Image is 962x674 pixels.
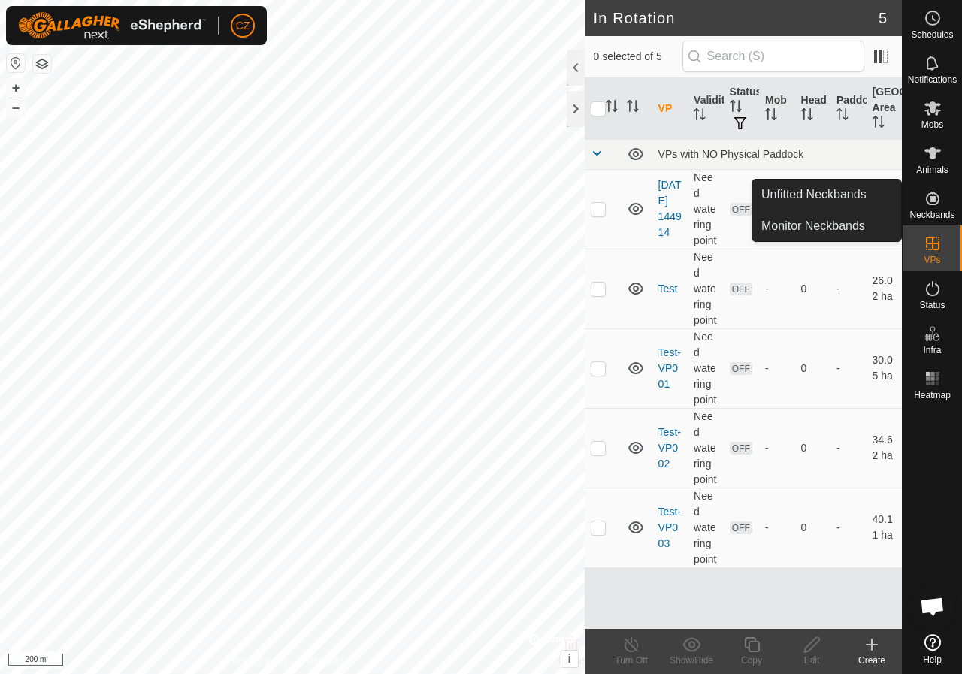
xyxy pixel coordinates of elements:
[795,408,830,488] td: 0
[867,488,902,567] td: 40.11 ha
[836,110,849,122] p-sorticon: Activate to sort
[830,169,866,249] td: -
[730,102,742,114] p-sorticon: Activate to sort
[688,328,723,408] td: Need watering point
[658,346,681,390] a: Test-VP001
[658,506,681,549] a: Test-VP003
[561,651,578,667] button: i
[688,249,723,328] td: Need watering point
[7,98,25,116] button: –
[18,12,206,39] img: Gallagher Logo
[658,148,896,160] div: VPs with NO Physical Paddock
[730,521,752,534] span: OFF
[867,78,902,140] th: [GEOGRAPHIC_DATA] Area
[658,426,681,470] a: Test-VP002
[594,49,682,65] span: 0 selected of 5
[782,654,842,667] div: Edit
[752,211,901,241] a: Monitor Neckbands
[867,169,902,249] td: 7.04 ha
[873,118,885,130] p-sorticon: Activate to sort
[923,655,942,664] span: Help
[601,654,661,667] div: Turn Off
[795,488,830,567] td: 0
[7,54,25,72] button: Reset Map
[765,110,777,122] p-sorticon: Activate to sort
[567,652,570,665] span: i
[761,186,867,204] span: Unfitted Neckbands
[688,169,723,249] td: Need watering point
[233,654,289,668] a: Privacy Policy
[924,255,940,264] span: VPs
[916,165,948,174] span: Animals
[867,328,902,408] td: 30.05 ha
[909,210,954,219] span: Neckbands
[730,362,752,375] span: OFF
[594,9,879,27] h2: In Rotation
[688,408,723,488] td: Need watering point
[923,346,941,355] span: Infra
[759,78,794,140] th: Mob
[919,301,945,310] span: Status
[724,78,759,140] th: Status
[682,41,864,72] input: Search (S)
[795,78,830,140] th: Head
[661,654,721,667] div: Show/Hide
[730,203,752,216] span: OFF
[33,55,51,73] button: Map Layers
[795,328,830,408] td: 0
[765,281,788,297] div: -
[730,283,752,295] span: OFF
[867,249,902,328] td: 26.02 ha
[879,7,887,29] span: 5
[830,78,866,140] th: Paddock
[765,361,788,376] div: -
[652,78,688,140] th: VP
[658,283,678,295] a: Test
[911,30,953,39] span: Schedules
[688,78,723,140] th: Validity
[830,328,866,408] td: -
[694,110,706,122] p-sorticon: Activate to sort
[801,110,813,122] p-sorticon: Activate to sort
[7,79,25,97] button: +
[606,102,618,114] p-sorticon: Activate to sort
[765,440,788,456] div: -
[307,654,351,668] a: Contact Us
[730,442,752,455] span: OFF
[795,249,830,328] td: 0
[658,179,682,238] a: [DATE] 144914
[921,120,943,129] span: Mobs
[765,520,788,536] div: -
[867,408,902,488] td: 34.62 ha
[914,391,951,400] span: Heatmap
[761,217,865,235] span: Monitor Neckbands
[903,628,962,670] a: Help
[830,488,866,567] td: -
[910,584,955,629] div: Open chat
[908,75,957,84] span: Notifications
[830,249,866,328] td: -
[830,408,866,488] td: -
[627,102,639,114] p-sorticon: Activate to sort
[721,654,782,667] div: Copy
[795,169,830,249] td: 0
[752,180,901,210] a: Unfitted Neckbands
[688,488,723,567] td: Need watering point
[236,18,250,34] span: CZ
[842,654,902,667] div: Create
